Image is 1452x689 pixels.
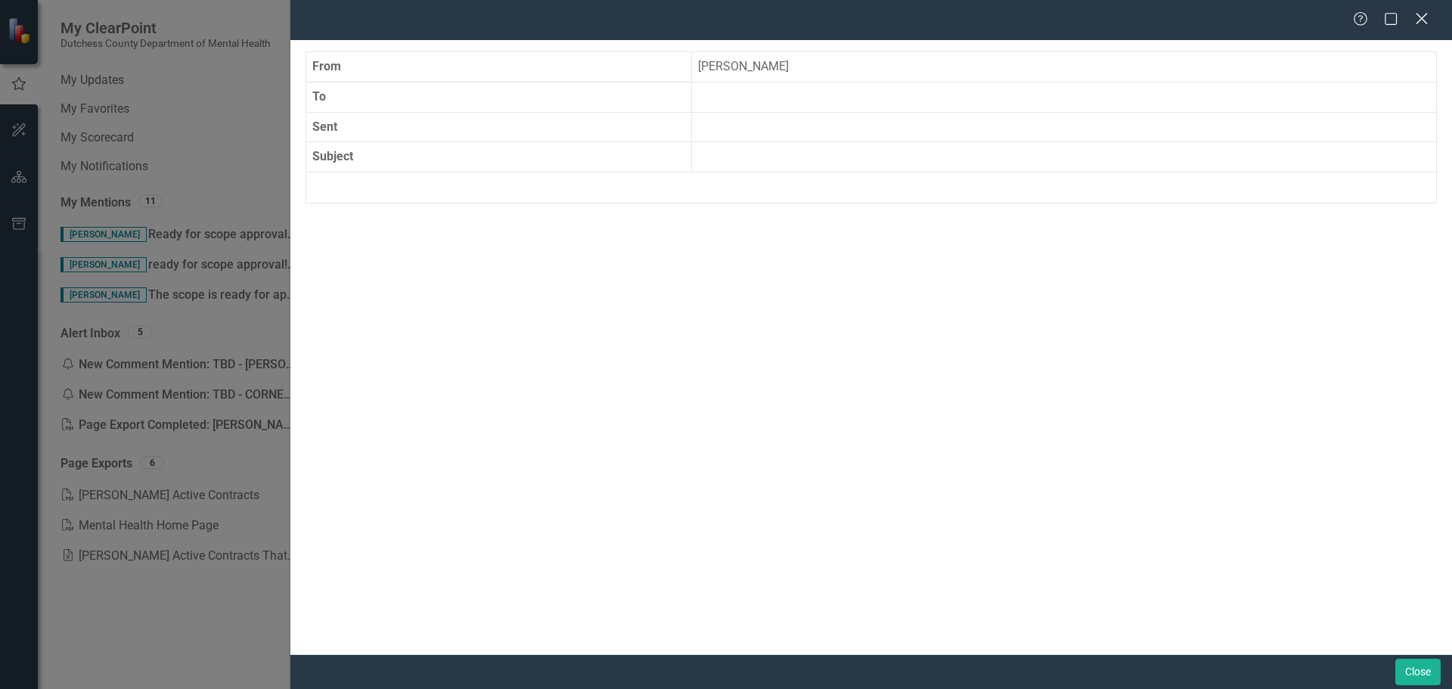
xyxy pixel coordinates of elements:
[306,82,692,112] th: To
[306,51,692,82] th: From
[1395,659,1441,685] button: Close
[306,142,692,172] th: Subject
[306,112,692,142] th: Sent
[692,51,1437,82] td: [PERSON_NAME]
